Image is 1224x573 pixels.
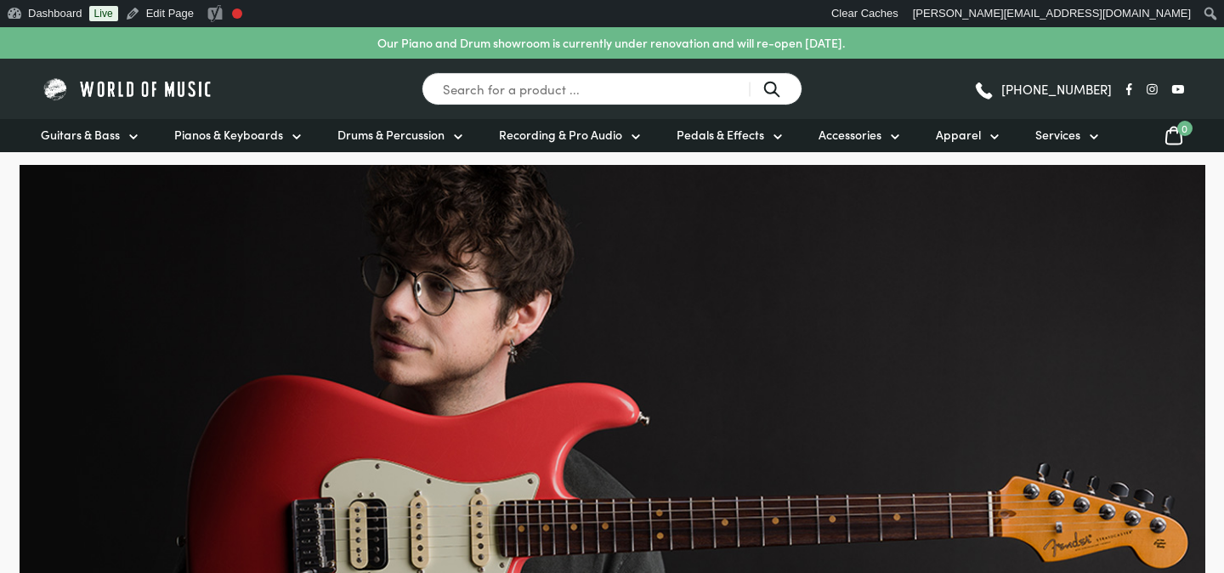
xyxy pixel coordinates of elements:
[232,9,242,19] div: Needs improvement
[377,34,845,52] p: Our Piano and Drum showroom is currently under renovation and will re-open [DATE].
[1177,121,1193,136] span: 0
[973,77,1112,102] a: [PHONE_NUMBER]
[41,126,120,144] span: Guitars & Bass
[174,126,283,144] span: Pianos & Keyboards
[41,76,215,102] img: World of Music
[499,126,622,144] span: Recording & Pro Audio
[337,126,445,144] span: Drums & Percussion
[1001,82,1112,95] span: [PHONE_NUMBER]
[819,126,881,144] span: Accessories
[936,126,981,144] span: Apparel
[977,386,1224,573] iframe: Chat with our support team
[1035,126,1080,144] span: Services
[422,72,802,105] input: Search for a product ...
[677,126,764,144] span: Pedals & Effects
[89,6,118,21] a: Live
